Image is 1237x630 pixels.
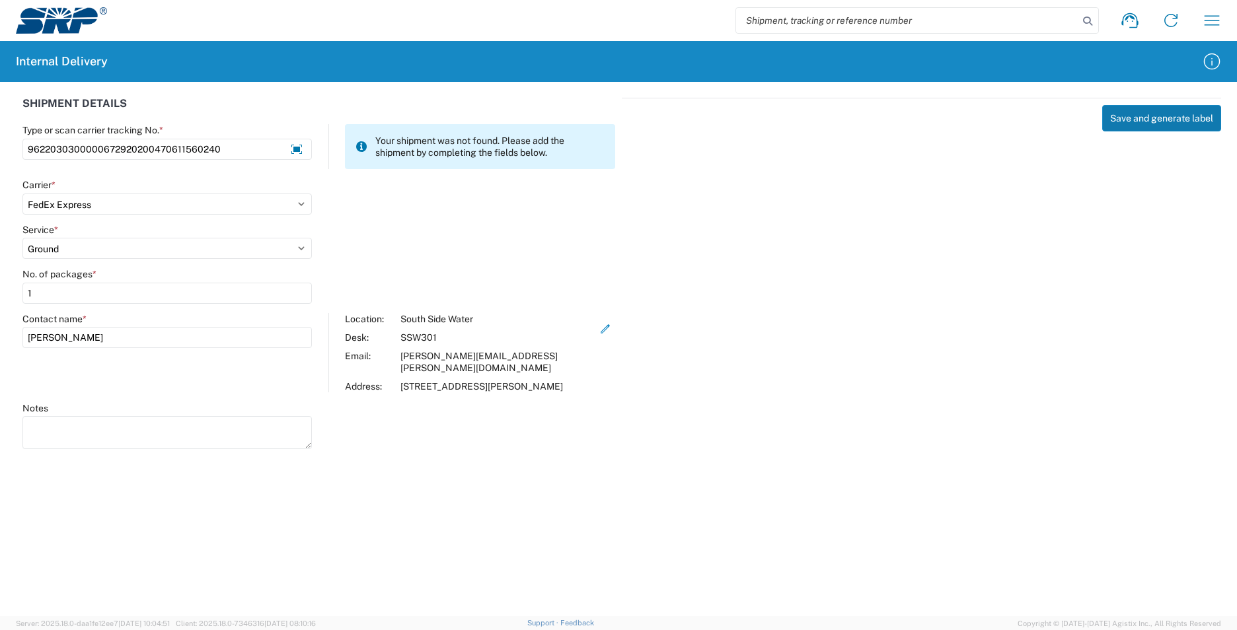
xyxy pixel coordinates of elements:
label: Carrier [22,179,56,191]
div: SHIPMENT DETAILS [22,98,615,124]
span: [DATE] 08:10:16 [264,619,316,627]
label: Service [22,224,58,236]
span: Server: 2025.18.0-daa1fe12ee7 [16,619,170,627]
div: [PERSON_NAME][EMAIL_ADDRESS][PERSON_NAME][DOMAIN_NAME] [400,350,595,374]
a: Feedback [560,619,594,627]
div: South Side Water [400,313,595,325]
label: Contact name [22,313,87,325]
input: Shipment, tracking or reference number [736,8,1078,33]
div: Desk: [345,332,394,343]
div: SSW301 [400,332,595,343]
div: Email: [345,350,394,374]
div: Location: [345,313,394,325]
a: Support [527,619,560,627]
span: [DATE] 10:04:51 [118,619,170,627]
div: [STREET_ADDRESS][PERSON_NAME] [400,380,595,392]
label: Type or scan carrier tracking No. [22,124,163,136]
label: Notes [22,402,48,414]
label: No. of packages [22,268,96,280]
img: srp [16,7,107,34]
span: Your shipment was not found. Please add the shipment by completing the fields below. [375,135,605,158]
h2: Internal Delivery [16,53,108,69]
span: Client: 2025.18.0-7346316 [176,619,316,627]
span: Copyright © [DATE]-[DATE] Agistix Inc., All Rights Reserved [1018,617,1221,629]
div: Address: [345,380,394,392]
button: Save and generate label [1102,105,1221,131]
